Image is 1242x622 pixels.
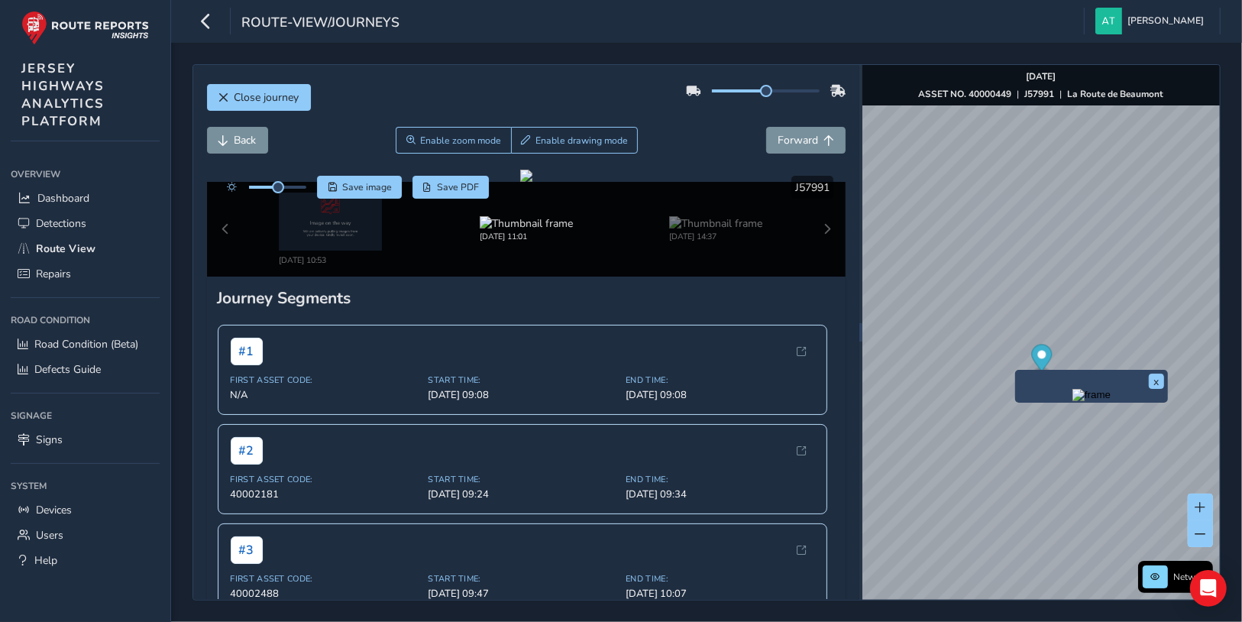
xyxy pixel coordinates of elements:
[11,309,160,332] div: Road Condition
[1031,345,1052,376] div: Map marker
[918,88,1163,100] div: | |
[11,186,160,211] a: Dashboard
[669,216,762,231] img: Thumbnail frame
[36,432,63,447] span: Signs
[231,488,419,501] span: 40002181
[231,536,263,564] span: # 3
[11,357,160,382] a: Defects Guide
[234,133,257,147] span: Back
[279,193,382,251] img: Thumbnail frame
[231,474,419,485] span: First Asset Code:
[535,134,628,147] span: Enable drawing mode
[207,127,268,154] button: Back
[11,332,160,357] a: Road Condition (Beta)
[11,236,160,261] a: Route View
[626,388,814,402] span: [DATE] 09:08
[1019,389,1164,399] button: Preview frame
[11,211,160,236] a: Detections
[1095,8,1209,34] button: [PERSON_NAME]
[21,60,105,130] span: JERSEY HIGHWAYS ANALYTICS PLATFORM
[795,180,830,195] span: J57991
[626,488,814,501] span: [DATE] 09:34
[778,133,818,147] span: Forward
[626,474,814,485] span: End Time:
[231,388,419,402] span: N/A
[11,548,160,573] a: Help
[1190,570,1227,607] div: Open Intercom Messenger
[766,127,846,154] button: Forward
[231,437,263,465] span: # 2
[34,337,138,351] span: Road Condition (Beta)
[396,127,511,154] button: Zoom
[36,241,95,256] span: Route View
[428,474,616,485] span: Start Time:
[11,475,160,497] div: System
[428,587,616,601] span: [DATE] 09:47
[918,88,1011,100] strong: ASSET NO. 40000449
[34,362,101,377] span: Defects Guide
[1149,374,1164,389] button: x
[626,573,814,585] span: End Time:
[36,216,86,231] span: Detections
[36,503,72,517] span: Devices
[1127,8,1204,34] span: [PERSON_NAME]
[279,254,393,266] div: [DATE] 10:53
[669,231,762,242] div: [DATE] 14:37
[428,488,616,501] span: [DATE] 09:24
[1026,70,1056,83] strong: [DATE]
[342,181,392,193] span: Save image
[1095,8,1122,34] img: diamond-layout
[1173,571,1208,583] span: Network
[428,374,616,386] span: Start Time:
[11,427,160,452] a: Signs
[11,497,160,523] a: Devices
[317,176,402,199] button: Save
[626,374,814,386] span: End Time:
[11,163,160,186] div: Overview
[421,134,502,147] span: Enable zoom mode
[1067,88,1163,100] strong: La Route de Beaumont
[241,13,399,34] span: route-view/journeys
[231,338,263,365] span: # 1
[34,553,57,568] span: Help
[480,231,573,242] div: [DATE] 11:01
[412,176,490,199] button: PDF
[626,587,814,601] span: [DATE] 10:07
[11,404,160,427] div: Signage
[11,261,160,287] a: Repairs
[37,191,89,206] span: Dashboard
[480,216,573,231] img: Thumbnail frame
[36,528,63,543] span: Users
[437,181,479,193] span: Save PDF
[11,523,160,548] a: Users
[21,11,149,45] img: rr logo
[1072,389,1111,401] img: frame
[511,127,639,154] button: Draw
[234,90,299,105] span: Close journey
[231,573,419,585] span: First Asset Code:
[36,267,71,281] span: Repairs
[1024,88,1054,100] strong: J57991
[218,287,836,309] div: Journey Segments
[428,388,616,402] span: [DATE] 09:08
[428,573,616,585] span: Start Time:
[231,587,419,601] span: 40002488
[231,374,419,386] span: First Asset Code:
[207,84,311,111] button: Close journey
